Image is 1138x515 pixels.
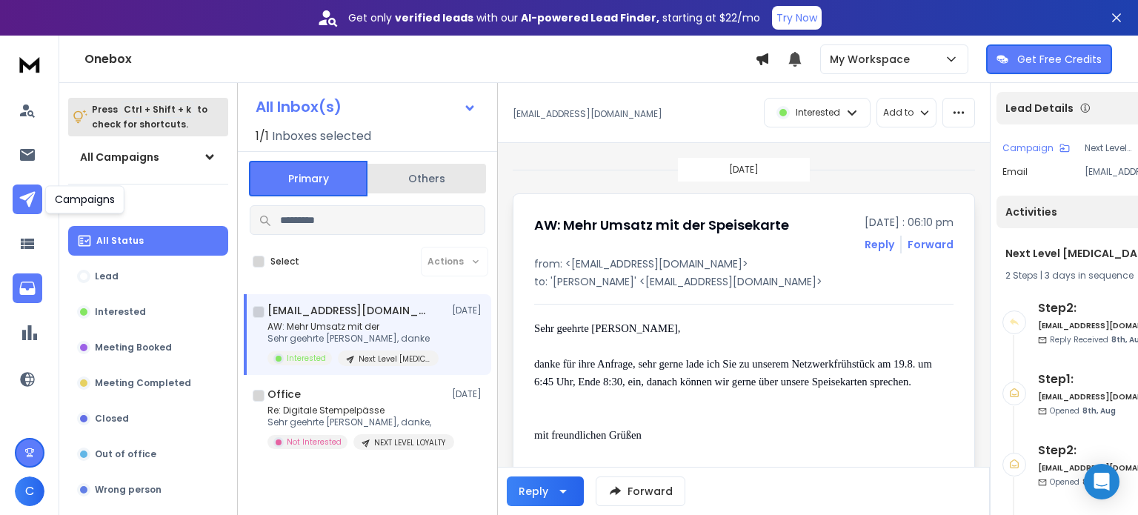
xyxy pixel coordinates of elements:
[95,377,191,389] p: Meeting Completed
[68,262,228,291] button: Lead
[796,107,840,119] p: Interested
[267,303,430,318] h1: [EMAIL_ADDRESS][DOMAIN_NAME]
[95,448,156,460] p: Out of office
[534,215,789,236] h1: AW: Mehr Umsatz mit der Speisekarte
[1002,166,1028,178] p: Email
[1082,405,1116,416] span: 8th, Aug
[122,101,193,118] span: Ctrl + Shift + k
[95,270,119,282] p: Lead
[68,439,228,469] button: Out of office
[776,10,817,25] p: Try Now
[1050,476,1116,488] p: Opened
[272,127,371,145] h3: Inboxes selected
[1002,142,1070,154] button: Campaign
[830,52,916,67] p: My Workspace
[865,215,954,230] p: [DATE] : 06:10 pm
[68,475,228,505] button: Wrong person
[95,484,162,496] p: Wrong person
[270,256,299,268] label: Select
[534,429,642,441] span: mit freundlichen Grüßen
[45,185,124,213] div: Campaigns
[986,44,1112,74] button: Get Free Credits
[507,476,584,506] button: Reply
[244,92,488,122] button: All Inbox(s)
[95,413,129,425] p: Closed
[249,161,367,196] button: Primary
[367,162,486,195] button: Others
[534,256,954,271] p: from: <[EMAIL_ADDRESS][DOMAIN_NAME]>
[68,404,228,433] button: Closed
[534,465,620,476] span: [PERSON_NAME]
[68,226,228,256] button: All Status
[95,342,172,353] p: Meeting Booked
[359,353,430,365] p: Next Level [MEDICAL_DATA]
[1082,476,1116,488] span: 8th, Aug
[256,99,342,114] h1: All Inbox(s)
[395,10,473,25] strong: verified leads
[15,476,44,506] button: C
[96,235,144,247] p: All Status
[519,484,548,499] div: Reply
[513,108,662,120] p: [EMAIL_ADDRESS][DOMAIN_NAME]
[84,50,755,68] h1: Onebox
[267,405,445,416] p: Re: Digitale Stempelpässe
[1045,269,1134,282] span: 3 days in sequence
[92,102,207,132] p: Press to check for shortcuts.
[534,322,680,334] span: Sehr geehrte [PERSON_NAME],
[1002,142,1054,154] p: Campaign
[348,10,760,25] p: Get only with our starting at $22/mo
[521,10,659,25] strong: AI-powered Lead Finder,
[883,107,914,119] p: Add to
[374,437,445,448] p: NEXT LEVEL LOYALTY
[1005,101,1074,116] p: Lead Details
[267,321,439,333] p: AW: Mehr Umsatz mit der
[865,237,894,252] button: Reply
[267,387,301,402] h1: Office
[68,333,228,362] button: Meeting Booked
[287,353,326,364] p: Interested
[267,333,439,345] p: Sehr geehrte [PERSON_NAME], danke
[1005,269,1038,282] span: 2 Steps
[452,388,485,400] p: [DATE]
[267,416,445,428] p: Sehr geehrte [PERSON_NAME], danke,
[95,306,146,318] p: Interested
[68,196,228,217] h3: Filters
[534,274,954,289] p: to: '[PERSON_NAME]' <[EMAIL_ADDRESS][DOMAIN_NAME]>
[596,476,685,506] button: Forward
[256,127,269,145] span: 1 / 1
[1017,52,1102,67] p: Get Free Credits
[1050,405,1116,416] p: Opened
[68,368,228,398] button: Meeting Completed
[68,142,228,172] button: All Campaigns
[772,6,822,30] button: Try Now
[287,436,342,448] p: Not Interested
[68,297,228,327] button: Interested
[534,358,934,388] span: danke für ihre Anfrage, sehr gerne lade ich Sie zu unserem Netzwerkfrühstück am 19.8. um 6:45 Uhr...
[452,305,485,316] p: [DATE]
[729,164,759,176] p: [DATE]
[80,150,159,165] h1: All Campaigns
[1084,464,1119,499] div: Open Intercom Messenger
[908,237,954,252] div: Forward
[15,50,44,78] img: logo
